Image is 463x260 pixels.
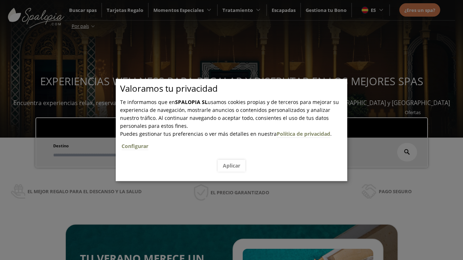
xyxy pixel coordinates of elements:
[120,130,277,137] span: Puedes gestionar tus preferencias o ver más detalles en nuestra
[175,99,208,105] b: SPALOPIA SL
[120,84,347,92] p: Valoramos tu privacidad
[122,143,148,150] a: Configurar
[218,160,245,172] button: Aplicar
[120,99,339,129] span: Te informamos que en usamos cookies propias y de terceros para mejorar su experiencia de navegaci...
[277,130,330,138] a: Política de privacidad
[120,130,347,155] span: .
